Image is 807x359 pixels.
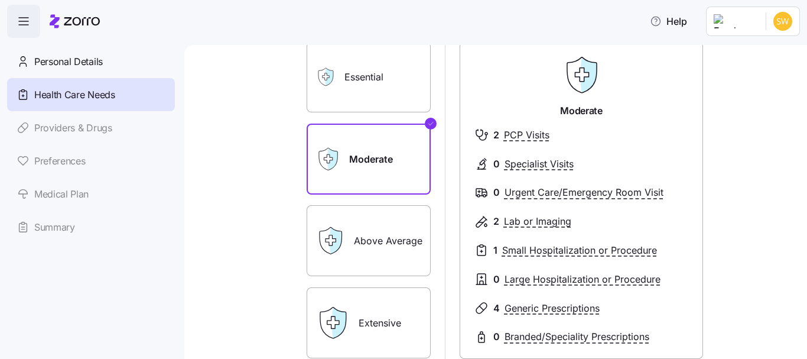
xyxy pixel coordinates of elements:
span: Lab or Imaging [504,214,571,229]
span: PCP Visits [504,128,549,143]
label: Moderate [307,124,431,195]
button: Help [640,9,697,33]
span: 4 [493,301,500,316]
img: Employer logo [714,14,756,28]
label: Extensive [307,287,431,358]
span: 0 [493,185,500,200]
a: Health Care Needs [7,78,175,111]
label: Essential [307,41,431,112]
a: Providers & Drugs [7,111,175,144]
span: 1 [493,243,497,258]
span: Generic Prescriptions [505,301,600,316]
a: Summary [7,211,175,244]
span: Small Hospitalization or Procedure [502,243,657,258]
a: Medical Plan [7,177,175,211]
span: 2 [493,128,499,143]
span: 0 [493,157,500,172]
span: Health Care Needs [34,88,115,102]
span: Moderate [560,104,602,118]
span: 0 [493,272,500,287]
svg: Checkmark [427,117,434,131]
span: Urgent Care/Emergency Room Visit [505,185,663,200]
span: 2 [493,214,499,229]
label: Above Average [307,205,431,276]
span: Large Hospitalization or Procedure [505,272,660,287]
span: Branded/Speciality Prescriptions [505,329,649,344]
img: 0b80a86143e9cec64959c28ebaf4697a [773,12,792,31]
span: Personal Details [34,54,103,69]
span: 0 [493,329,500,344]
a: Personal Details [7,45,175,78]
span: Specialist Visits [505,157,574,172]
a: Preferences [7,144,175,177]
span: Help [650,14,687,28]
